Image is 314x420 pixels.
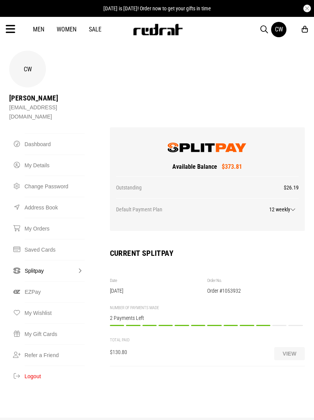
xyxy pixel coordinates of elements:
a: Refer a Friend [25,344,85,366]
div: Default Payment Plan [116,198,299,225]
img: SplitPay [168,143,247,152]
img: Redrat logo [132,24,183,35]
div: Outstanding [116,176,299,198]
div: CW [9,51,46,87]
a: EZPay [25,281,85,302]
h2: Current SplitPay [110,249,305,257]
a: My Wishlist [25,302,85,323]
a: My Details [25,155,85,176]
div: CW [275,26,283,33]
a: Change Password [25,176,85,197]
div: Available Balance [116,163,299,176]
div: TOTAL PAID [110,338,305,343]
a: Saved Cards [25,239,85,260]
div: Order #1053932 [207,288,305,294]
div: [DATE] [110,288,208,294]
span: 12 weekly [269,206,296,212]
a: My Gift Cards [25,323,85,344]
a: Address Book [25,197,85,218]
a: Women [57,26,77,33]
span: $373.81 [217,163,242,170]
div: $130.80 [110,349,137,362]
div: NUMBER OF PAYMENTS MADE [110,305,305,311]
span: $26.19 [284,184,299,191]
a: My Orders [25,218,85,239]
a: Sale [89,26,101,33]
span: [DATE] is [DATE]! Order now to get your gifts in time [103,5,211,12]
nav: Account [9,133,85,387]
div: [PERSON_NAME] [9,94,98,103]
div: Date [110,278,208,284]
a: Splitpay [25,260,85,281]
button: Logout [25,366,85,387]
button: View [274,347,305,360]
div: Order No. [207,278,305,284]
div: [EMAIL_ADDRESS][DOMAIN_NAME] [9,103,98,121]
span: 2 Payments Left [110,315,144,321]
a: Men [33,26,44,33]
a: Dashboard [25,133,85,155]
